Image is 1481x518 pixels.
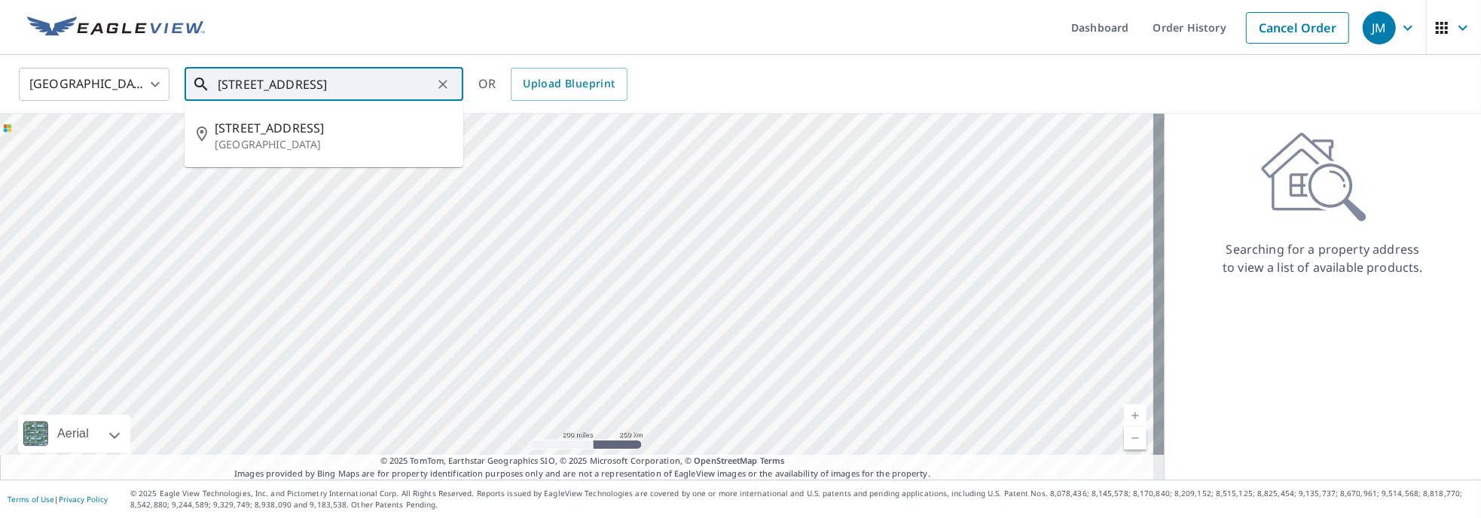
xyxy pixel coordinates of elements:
[8,494,54,504] a: Terms of Use
[760,455,785,466] a: Terms
[27,17,205,39] img: EV Logo
[218,63,432,105] input: Search by address or latitude-longitude
[694,455,757,466] a: OpenStreetMap
[432,74,453,95] button: Clear
[130,488,1473,510] p: © 2025 Eagle View Technologies, Inc. and Pictometry International Corp. All Rights Reserved. Repo...
[380,455,785,468] span: © 2025 TomTom, Earthstar Geographics SIO, © 2025 Microsoft Corporation, ©
[53,415,93,452] div: Aerial
[523,75,615,93] span: Upload Blueprint
[215,137,451,152] p: [GEOGRAPHIC_DATA]
[1124,404,1147,427] a: Current Level 5, Zoom In
[18,415,130,452] div: Aerial
[511,68,627,101] a: Upload Blueprint
[19,63,169,105] div: [GEOGRAPHIC_DATA]
[1124,427,1147,449] a: Current Level 5, Zoom Out
[1363,11,1396,44] div: JM
[1222,240,1424,276] p: Searching for a property address to view a list of available products.
[215,119,451,137] span: [STREET_ADDRESS]
[478,68,628,101] div: OR
[8,495,108,504] p: |
[59,494,108,504] a: Privacy Policy
[1246,12,1349,44] a: Cancel Order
